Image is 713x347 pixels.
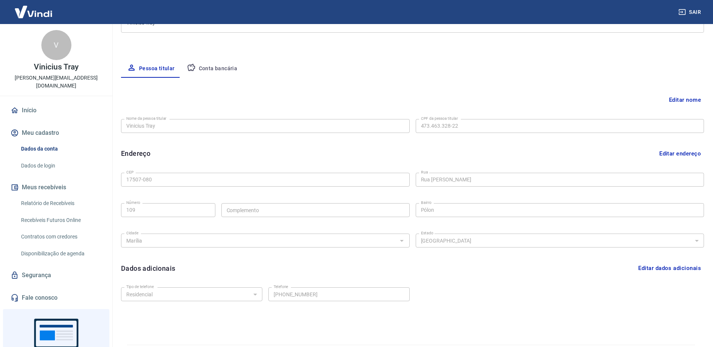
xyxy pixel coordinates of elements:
[421,116,458,121] label: CPF da pessoa titular
[126,169,133,175] label: CEP
[666,93,704,107] button: Editar nome
[274,284,288,290] label: Telefone
[18,196,103,211] a: Relatório de Recebíveis
[18,246,103,261] a: Disponibilização de agenda
[18,141,103,157] a: Dados da conta
[121,60,181,78] button: Pessoa titular
[421,169,428,175] label: Rua
[126,116,167,121] label: Nome da pessoa titular
[635,261,704,275] button: Editar dados adicionais
[126,230,138,236] label: Cidade
[41,30,71,60] div: V
[9,267,103,284] a: Segurança
[121,148,150,158] h6: Endereço
[9,125,103,141] button: Meu cadastro
[18,229,103,244] a: Contratos com credores
[9,0,58,23] img: Vindi
[123,236,395,245] input: Digite aqui algumas palavras para buscar a cidade
[18,158,103,173] a: Dados de login
[9,179,103,196] button: Meus recebíveis
[121,263,175,273] h6: Dados adicionais
[9,290,103,306] a: Fale conosco
[181,60,244,78] button: Conta bancária
[126,200,140,205] label: Número
[421,230,433,236] label: Estado
[6,74,106,90] p: [PERSON_NAME][EMAIL_ADDRESS][DOMAIN_NAME]
[677,5,704,19] button: Sair
[9,102,103,119] a: Início
[34,63,78,71] p: Vinicius Tray
[126,284,154,290] label: Tipo de telefone
[421,200,431,205] label: Bairro
[656,146,704,161] button: Editar endereço
[18,213,103,228] a: Recebíveis Futuros Online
